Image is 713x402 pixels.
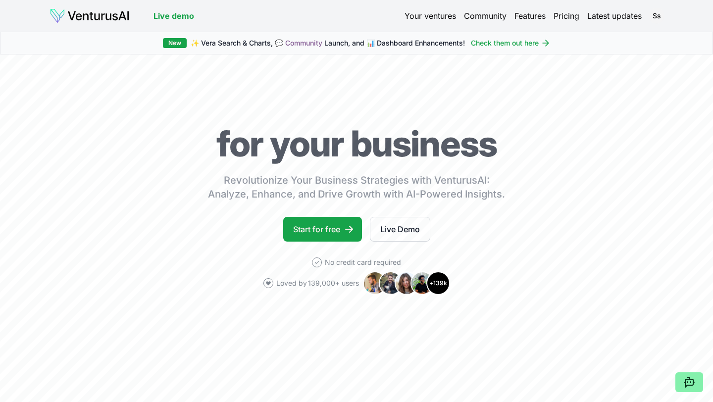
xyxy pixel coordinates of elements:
img: logo [50,8,130,24]
div: New [163,38,187,48]
img: Avatar 4 [410,271,434,295]
img: Avatar 3 [395,271,418,295]
a: Community [285,39,322,47]
a: Check them out here [471,38,551,48]
a: Pricing [554,10,579,22]
a: Latest updates [587,10,642,22]
img: Avatar 2 [379,271,403,295]
button: Ss [650,9,663,23]
a: Features [514,10,546,22]
a: Community [464,10,507,22]
a: Your ventures [405,10,456,22]
a: Start for free [283,217,362,242]
span: Ss [649,8,664,24]
a: Live demo [153,10,194,22]
img: Avatar 1 [363,271,387,295]
span: ✨ Vera Search & Charts, 💬 Launch, and 📊 Dashboard Enhancements! [191,38,465,48]
a: Live Demo [370,217,430,242]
